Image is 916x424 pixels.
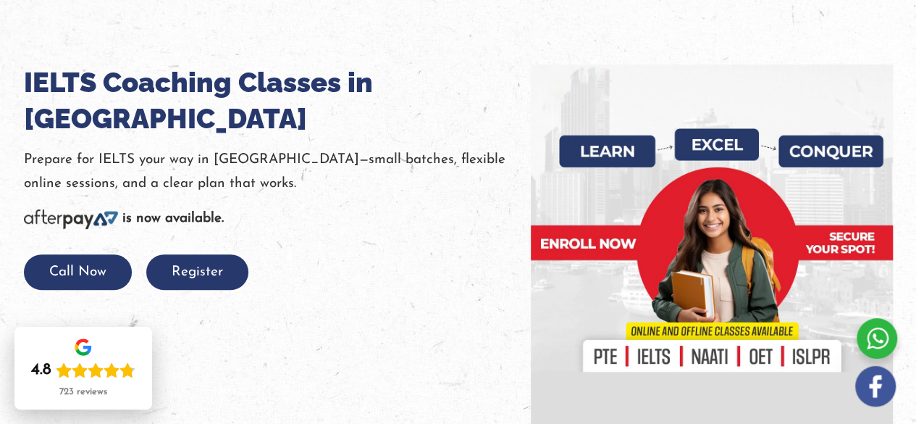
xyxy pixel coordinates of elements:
[24,209,118,229] img: Afterpay-Logo
[24,148,531,196] p: Prepare for IELTS your way in [GEOGRAPHIC_DATA]—small batches, flexible online sessions, and a cl...
[24,265,132,279] a: Call Now
[24,65,531,137] h1: IELTS Coaching Classes in [GEOGRAPHIC_DATA]
[24,254,132,290] button: Call Now
[855,366,896,407] img: white-facebook.png
[122,212,224,225] b: is now available.
[59,386,107,398] div: 723 reviews
[146,254,248,290] button: Register
[146,265,248,279] a: Register
[31,360,135,381] div: Rating: 4.8 out of 5
[31,360,51,381] div: 4.8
